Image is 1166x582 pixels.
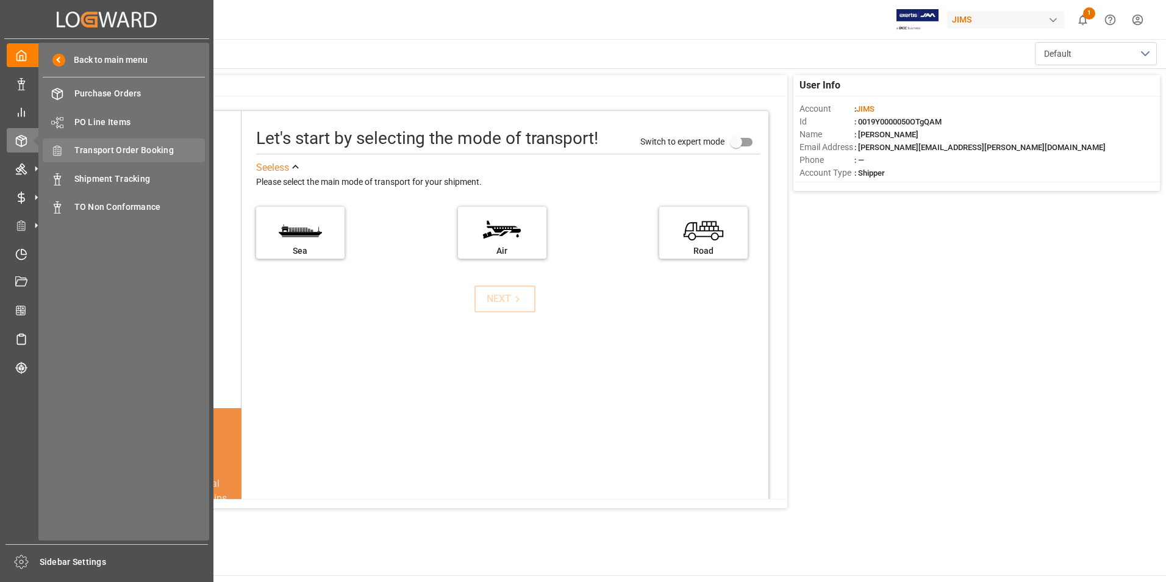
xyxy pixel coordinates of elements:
[74,116,206,129] span: PO Line Items
[640,136,724,146] span: Switch to expert mode
[854,104,875,113] span: :
[799,115,854,128] span: Id
[1035,42,1157,65] button: open menu
[947,8,1069,31] button: JIMS
[43,195,205,219] a: TO Non Conformance
[799,128,854,141] span: Name
[799,102,854,115] span: Account
[7,43,207,67] a: My Cockpit
[854,168,885,178] span: : Shipper
[7,298,207,322] a: CO2 Calculator
[7,100,207,124] a: My Reports
[7,71,207,95] a: Data Management
[256,175,760,190] div: Please select the main mode of transport for your shipment.
[43,138,205,162] a: Transport Order Booking
[474,286,535,312] button: NEXT
[856,104,875,113] span: JIMS
[65,54,148,66] span: Back to main menu
[1083,7,1095,20] span: 1
[799,167,854,179] span: Account Type
[40,556,209,569] span: Sidebar Settings
[74,87,206,100] span: Purchase Orders
[854,130,918,139] span: : [PERSON_NAME]
[854,143,1106,152] span: : [PERSON_NAME][EMAIL_ADDRESS][PERSON_NAME][DOMAIN_NAME]
[43,82,205,106] a: Purchase Orders
[43,167,205,190] a: Shipment Tracking
[1069,6,1096,34] button: show 1 new notifications
[74,201,206,214] span: TO Non Conformance
[487,292,524,306] div: NEXT
[1044,48,1071,60] span: Default
[799,141,854,154] span: Email Address
[799,78,840,93] span: User Info
[7,327,207,351] a: Sailing Schedules
[7,270,207,294] a: Document Management
[7,242,207,265] a: Timeslot Management V2
[74,144,206,157] span: Transport Order Booking
[799,154,854,167] span: Phone
[464,245,540,257] div: Air
[74,173,206,185] span: Shipment Tracking
[224,476,241,535] button: next slide / item
[256,126,598,151] div: Let's start by selecting the mode of transport!
[896,9,939,31] img: Exertis%20JAM%20-%20Email%20Logo.jpg_1722504956.jpg
[854,156,864,165] span: : —
[262,245,338,257] div: Sea
[7,355,207,379] a: Tracking Shipment
[947,11,1064,29] div: JIMS
[854,117,942,126] span: : 0019Y0000050OTgQAM
[256,160,289,175] div: See less
[43,110,205,134] a: PO Line Items
[665,245,742,257] div: Road
[1096,6,1124,34] button: Help Center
